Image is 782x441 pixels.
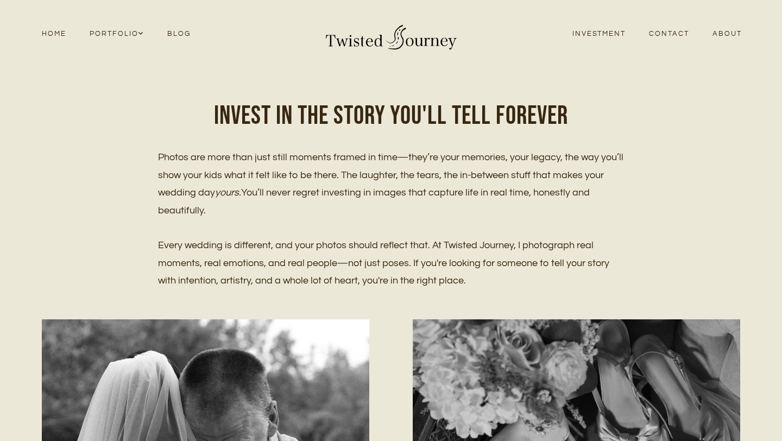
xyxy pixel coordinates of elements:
[78,27,155,41] a: Portfolio
[701,27,754,41] a: About
[158,149,623,219] p: Photos are more than just still moments framed in time—they’re your memories, your legacy, the wa...
[323,17,459,51] img: Twisted Journey
[155,27,202,41] a: Blog
[30,27,78,41] a: Home
[90,28,144,40] span: Portfolio
[215,187,241,198] em: yours.
[638,27,701,41] a: Contact
[158,237,623,289] p: Every wedding is different, and your photos should reflect that. At Twisted Journey, I photograph...
[560,27,638,41] a: Investment
[158,100,623,132] h1: Invest in The story you'll tell forever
